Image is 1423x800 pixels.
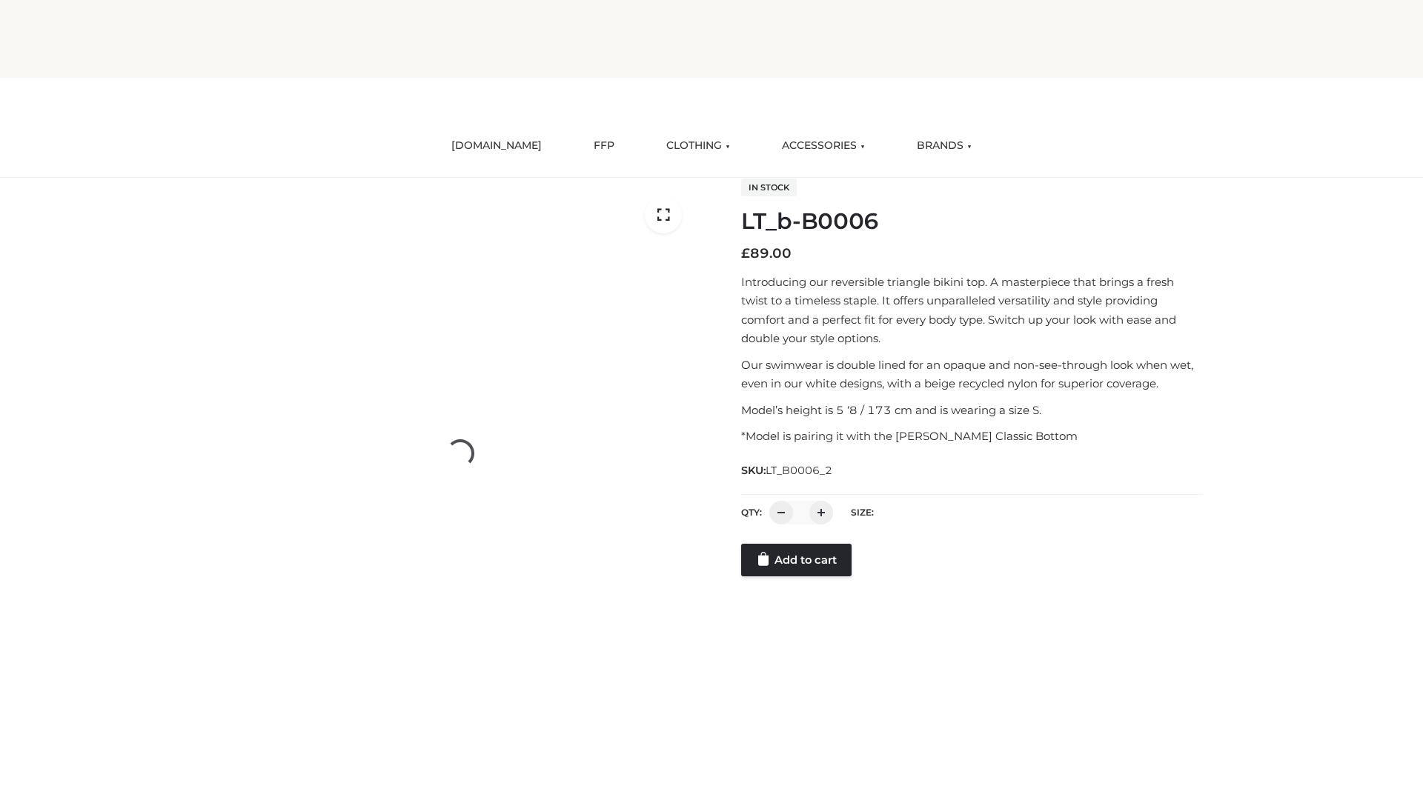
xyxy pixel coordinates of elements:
p: Our swimwear is double lined for an opaque and non-see-through look when wet, even in our white d... [741,356,1203,393]
p: *Model is pairing it with the [PERSON_NAME] Classic Bottom [741,427,1203,446]
label: QTY: [741,507,762,518]
span: £ [741,245,750,261]
bdi: 89.00 [741,245,792,261]
h1: LT_b-B0006 [741,208,1203,235]
a: FFP [583,130,626,162]
p: Introducing our reversible triangle bikini top. A masterpiece that brings a fresh twist to a time... [741,273,1203,348]
span: In stock [741,179,797,196]
a: [DOMAIN_NAME] [440,130,553,162]
p: Model’s height is 5 ‘8 / 173 cm and is wearing a size S. [741,401,1203,420]
a: ACCESSORIES [771,130,876,162]
a: Add to cart [741,544,852,576]
a: BRANDS [906,130,983,162]
span: SKU: [741,461,834,479]
span: LT_B0006_2 [766,464,832,477]
a: CLOTHING [655,130,741,162]
label: Size: [851,507,874,518]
